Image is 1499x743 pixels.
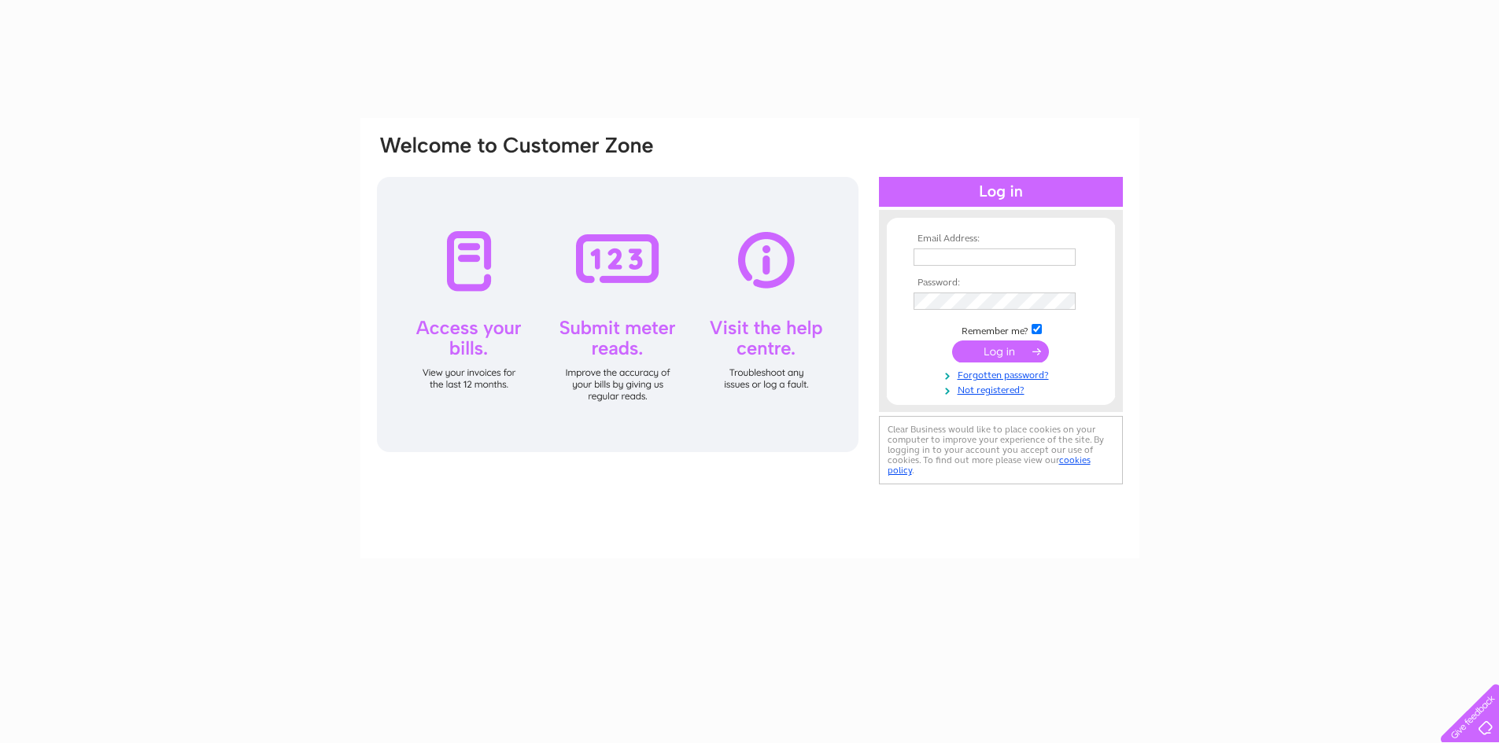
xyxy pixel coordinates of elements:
[952,340,1049,362] input: Submit
[888,454,1091,476] a: cookies policy
[879,416,1123,484] div: Clear Business would like to place cookies on your computer to improve your experience of the sit...
[914,366,1092,381] a: Forgotten password?
[910,322,1092,337] td: Remember me?
[910,234,1092,245] th: Email Address:
[914,381,1092,396] a: Not registered?
[910,278,1092,289] th: Password:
